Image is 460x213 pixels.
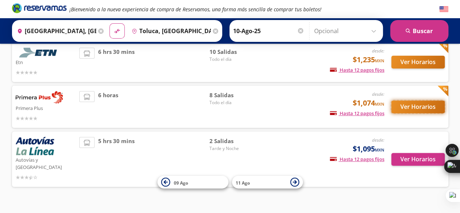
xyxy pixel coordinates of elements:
p: Etn [16,58,76,66]
small: MXN [375,58,384,63]
button: 11 Ago [232,176,303,189]
small: MXN [375,101,384,107]
button: 09 Ago [157,176,228,189]
button: Buscar [390,20,448,42]
span: Hasta 12 pagos fijos [330,67,384,73]
a: Brand Logo [12,3,67,16]
i: Brand Logo [12,3,67,13]
button: Ver Horarios [391,56,445,68]
em: desde: [372,48,384,54]
img: Primera Plus [16,91,63,103]
img: Autovías y La Línea [16,137,54,155]
span: 6 horas [98,91,118,122]
input: Buscar Origen [14,22,96,40]
span: 09 Ago [174,180,188,186]
span: Tarde y Noche [209,145,260,152]
span: Todo el día [209,56,260,63]
span: 2 Salidas [209,137,260,145]
button: Ver Horarios [391,153,445,166]
span: Hasta 12 pagos fijos [330,156,384,162]
span: $1,095 [353,143,384,154]
p: Autovías y [GEOGRAPHIC_DATA] [16,155,76,171]
button: Ver Horarios [391,100,445,113]
span: $1,235 [353,54,384,65]
img: Etn [16,48,63,58]
input: Elegir Fecha [233,22,304,40]
span: $1,074 [353,98,384,109]
span: 5 hrs 30 mins [98,137,135,181]
input: Buscar Destino [129,22,211,40]
input: Opcional [314,22,379,40]
span: Hasta 12 pagos fijos [330,110,384,117]
button: English [439,5,448,14]
span: Todo el día [209,99,260,106]
em: desde: [372,137,384,143]
span: 10 Salidas [209,48,260,56]
span: 11 Ago [236,180,250,186]
span: 6 hrs 30 mins [98,48,135,76]
span: 8 Salidas [209,91,260,99]
small: MXN [375,147,384,153]
em: desde: [372,91,384,97]
em: ¡Bienvenido a la nueva experiencia de compra de Reservamos, una forma más sencilla de comprar tus... [69,6,321,13]
p: Primera Plus [16,103,76,112]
